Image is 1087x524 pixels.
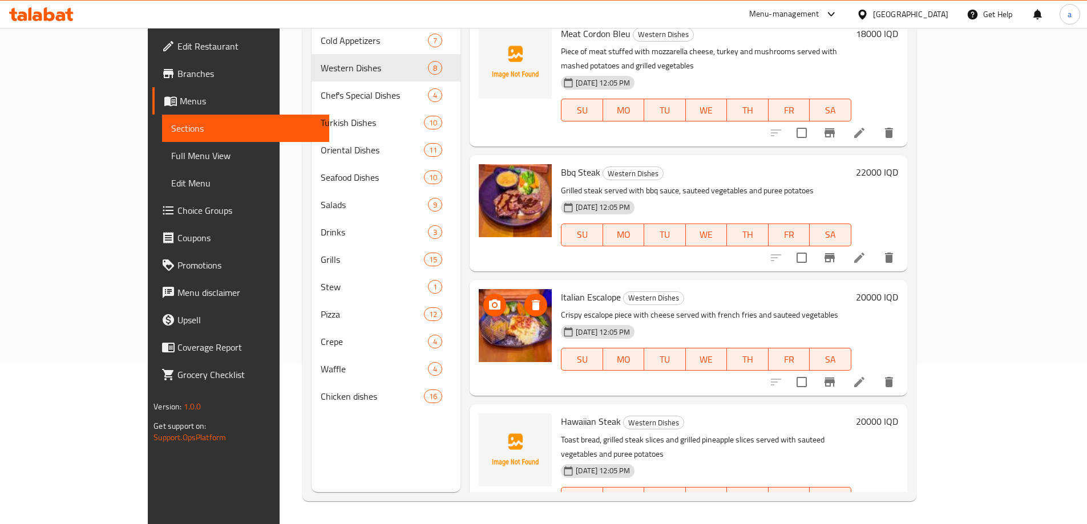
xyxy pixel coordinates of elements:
span: Edit Menu [171,176,320,190]
p: Crispy escalope piece with cheese served with french fries and sauteed vegetables [561,308,851,322]
span: Meat Cordon Bleu [561,25,631,42]
button: Branch-specific-item [816,244,843,271]
a: Promotions [152,251,329,279]
button: FR [769,348,810,371]
a: Support.OpsPlatform [153,430,226,445]
a: Branches [152,60,329,87]
span: 12 [425,309,442,320]
span: Sections [171,121,320,135]
span: 10 [425,117,442,128]
button: WE [686,348,728,371]
button: delete [875,244,903,271]
a: Sections [162,115,329,142]
div: Cold Appetizers [321,34,428,47]
span: TU [649,226,681,243]
a: Edit Restaurant [152,33,329,60]
span: WE [690,226,723,243]
p: Grilled steak served with bbq sauce, sauteed vegetables and puree potatoes [561,184,851,198]
span: Coupons [177,231,320,245]
span: Coverage Report [177,340,320,354]
div: Salads9 [312,191,460,218]
a: Edit menu item [852,375,866,389]
img: Hawaiian Steak [479,413,552,486]
button: delete [875,368,903,396]
span: TH [732,226,764,243]
div: items [428,198,442,212]
button: MO [603,487,645,510]
span: SU [566,490,598,506]
h6: 18000 IQD [856,26,898,42]
button: SU [561,99,603,121]
div: Western Dishes [623,291,684,305]
div: Seafood Dishes10 [312,164,460,191]
div: Western Dishes [633,28,694,42]
span: 8 [429,63,442,74]
span: Waffle [321,362,428,376]
span: Select to update [790,246,814,270]
div: Oriental Dishes11 [312,136,460,164]
button: WE [686,487,728,510]
button: SU [561,224,603,246]
span: WE [690,490,723,506]
div: Stew1 [312,273,460,300]
span: [DATE] 12:05 PM [571,465,635,476]
div: items [424,253,442,266]
span: FR [773,102,806,119]
span: Stew [321,280,428,294]
button: MO [603,224,645,246]
a: Menu disclaimer [152,279,329,306]
button: WE [686,224,728,246]
button: TU [644,487,686,510]
h6: 20000 IQD [856,413,898,429]
span: MO [608,226,640,243]
span: Crepe [321,335,428,348]
button: SU [561,487,603,510]
button: SA [810,224,851,246]
button: SA [810,348,851,371]
nav: Menu sections [312,22,460,415]
button: TU [644,99,686,121]
span: 4 [429,336,442,347]
span: SU [566,226,598,243]
span: [DATE] 12:05 PM [571,327,635,338]
div: Western Dishes [321,61,428,75]
a: Menus [152,87,329,115]
a: Upsell [152,306,329,334]
div: items [428,61,442,75]
span: 4 [429,90,442,101]
span: MO [608,102,640,119]
div: items [428,225,442,239]
span: Hawaiian Steak [561,413,621,430]
p: Piece of meat stuffed with mozzarella cheese, turkey and mushrooms served with mashed potatoes an... [561,44,851,73]
span: a [1068,8,1072,21]
span: Grills [321,253,424,266]
div: Western Dishes8 [312,54,460,82]
span: FR [773,351,806,368]
a: Grocery Checklist [152,361,329,388]
span: 10 [425,172,442,183]
span: Seafood Dishes [321,170,424,184]
span: [DATE] 12:05 PM [571,78,635,88]
button: upload picture [483,294,506,316]
span: 16 [425,391,442,402]
button: FR [769,224,810,246]
div: Menu-management [749,7,819,21]
span: Upsell [177,313,320,327]
span: Choice Groups [177,204,320,217]
span: TH [732,351,764,368]
span: SU [566,102,598,119]
span: Pizza [321,307,424,321]
span: Oriental Dishes [321,143,424,157]
span: 1 [429,282,442,293]
span: MO [608,351,640,368]
button: SA [810,487,851,510]
div: Turkish Dishes10 [312,109,460,136]
span: Western Dishes [624,416,684,429]
span: Chicken dishes [321,389,424,403]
